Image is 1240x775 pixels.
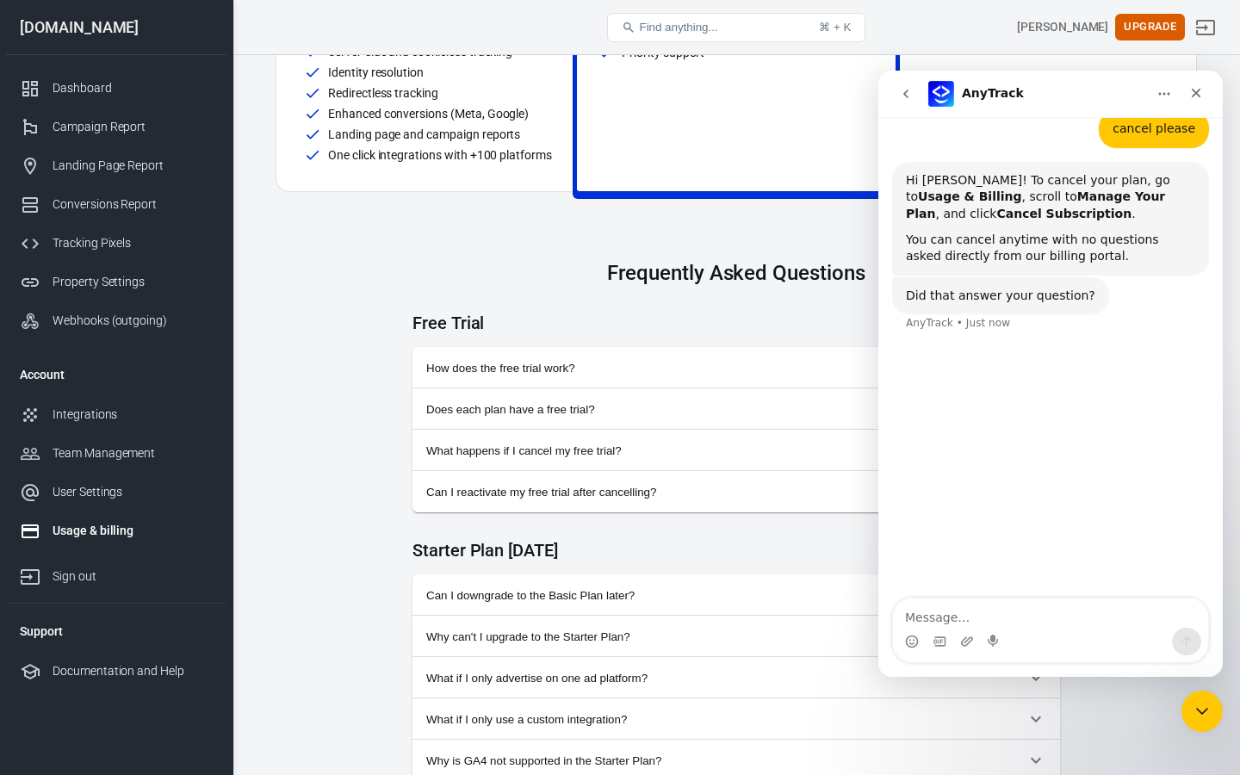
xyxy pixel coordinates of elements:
[819,21,851,34] div: ⌘ + K
[412,616,1060,657] button: Why can't I upgrade to the Starter Plan?
[53,234,213,252] div: Tracking Pixels
[6,473,226,512] a: User Settings
[6,20,226,35] div: [DOMAIN_NAME]
[1181,691,1223,732] iframe: Intercom live chat
[622,46,704,59] p: Priority support
[53,406,213,424] div: Integrations
[412,261,1060,285] h3: Frequently Asked Questions
[412,574,1060,616] button: Can I downgrade to the Basic Plan later?
[328,87,438,99] p: Redirectless tracking
[607,13,865,42] button: Find anything...⌘ + K
[53,312,213,330] div: Webhooks (outgoing)
[6,69,226,108] a: Dashboard
[328,46,512,58] p: Server-side and cookieless tracking
[426,444,1026,457] span: What happens if I cancel my free trial?
[426,589,1026,602] span: Can I downgrade to the Basic Plan later?
[412,471,1060,512] button: Can I reactivate my free trial after cancelling?
[328,66,424,78] p: Identity resolution
[412,698,1060,740] button: What if I only use a custom integration?
[6,395,226,434] a: Integrations
[6,301,226,340] a: Webhooks (outgoing)
[1017,18,1108,36] div: Account id: JnNNYHrQ
[1185,7,1226,48] a: Sign out
[6,550,226,596] a: Sign out
[426,754,1026,767] span: Why is GA4 not supported in the Starter Plan?
[53,157,213,175] div: Landing Page Report
[6,185,226,224] a: Conversions Report
[328,108,529,120] p: Enhanced conversions (Meta, Google)
[426,362,1026,375] span: How does the free trial work?
[6,512,226,550] a: Usage & billing
[53,444,213,462] div: Team Management
[328,149,552,161] p: One click integrations with +100 platforms
[426,672,1026,685] span: What if I only advertise on one ad platform?
[53,118,213,136] div: Campaign Report
[426,403,1026,416] span: Does each plan have a free trial?
[6,146,226,185] a: Landing Page Report
[6,354,226,395] li: Account
[53,522,213,540] div: Usage & billing
[412,388,1060,430] button: Does each plan have a free trial?
[426,713,1026,726] span: What if I only use a custom integration?
[412,313,1060,333] h4: Free Trial
[6,611,226,652] li: Support
[412,430,1060,471] button: What happens if I cancel my free trial?
[6,434,226,473] a: Team Management
[53,662,213,680] div: Documentation and Help
[53,79,213,97] div: Dashboard
[53,483,213,501] div: User Settings
[1115,14,1185,40] button: Upgrade
[412,657,1060,698] button: What if I only advertise on one ad platform?
[412,540,1060,561] h4: Starter Plan [DATE]
[53,567,213,586] div: Sign out
[53,273,213,291] div: Property Settings
[639,21,717,34] span: Find anything...
[426,630,1026,643] span: Why can't I upgrade to the Starter Plan?
[6,263,226,301] a: Property Settings
[878,71,1223,677] iframe: Intercom live chat
[412,347,1060,388] button: How does the free trial work?
[328,128,520,140] p: Landing page and campaign reports
[6,108,226,146] a: Campaign Report
[426,486,1026,499] span: Can I reactivate my free trial after cancelling?
[53,195,213,214] div: Conversions Report
[6,224,226,263] a: Tracking Pixels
